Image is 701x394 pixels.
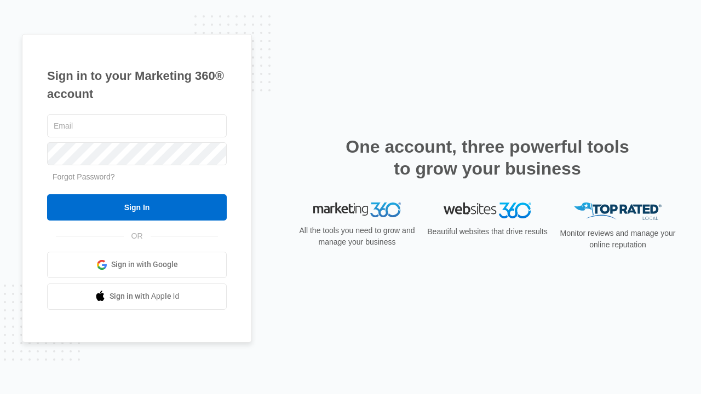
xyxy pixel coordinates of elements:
[110,291,180,302] span: Sign in with Apple Id
[574,202,662,221] img: Top Rated Local
[313,202,401,218] img: Marketing 360
[53,172,115,181] a: Forgot Password?
[47,114,227,137] input: Email
[342,136,633,179] h2: One account, three powerful tools to grow your business
[47,252,227,278] a: Sign in with Google
[296,225,418,248] p: All the tools you need to grow and manage your business
[426,226,549,237] p: Beautiful websites that drive results
[556,228,679,251] p: Monitor reviews and manage your online reputation
[124,230,151,242] span: OR
[47,283,227,310] a: Sign in with Apple Id
[111,259,178,270] span: Sign in with Google
[444,202,531,218] img: Websites 360
[47,67,227,103] h1: Sign in to your Marketing 360® account
[47,194,227,221] input: Sign In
